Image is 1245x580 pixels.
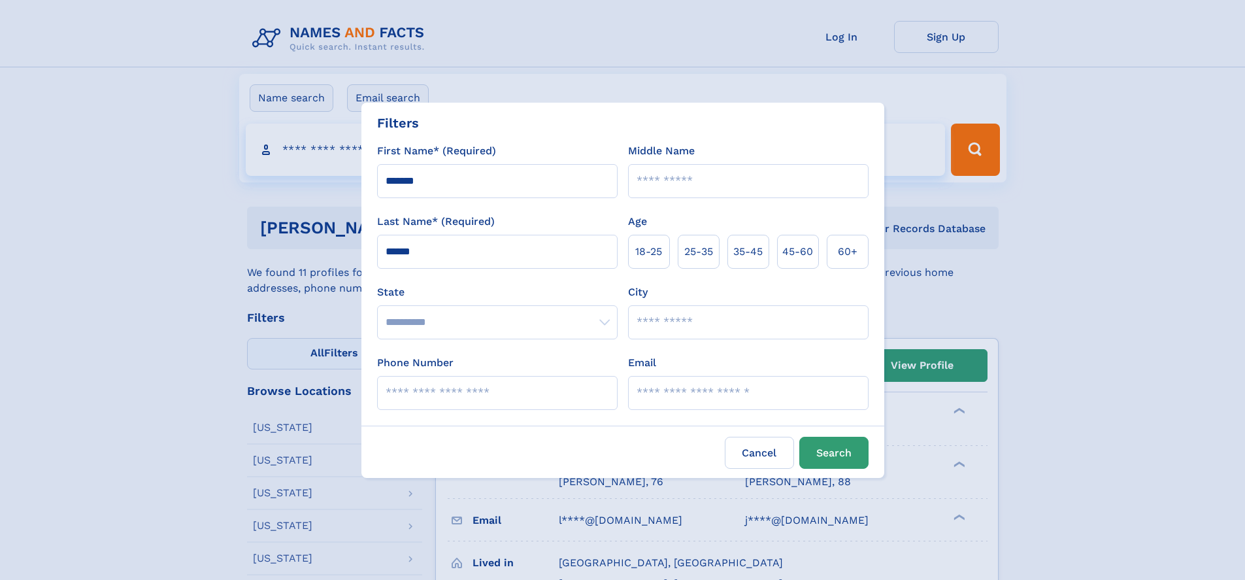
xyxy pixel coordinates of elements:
[377,113,419,133] div: Filters
[725,437,794,469] label: Cancel
[377,214,495,230] label: Last Name* (Required)
[628,214,647,230] label: Age
[635,244,662,260] span: 18‑25
[628,284,648,300] label: City
[377,284,618,300] label: State
[628,355,656,371] label: Email
[628,143,695,159] label: Middle Name
[782,244,813,260] span: 45‑60
[838,244,857,260] span: 60+
[377,355,454,371] label: Phone Number
[733,244,763,260] span: 35‑45
[684,244,713,260] span: 25‑35
[799,437,869,469] button: Search
[377,143,496,159] label: First Name* (Required)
